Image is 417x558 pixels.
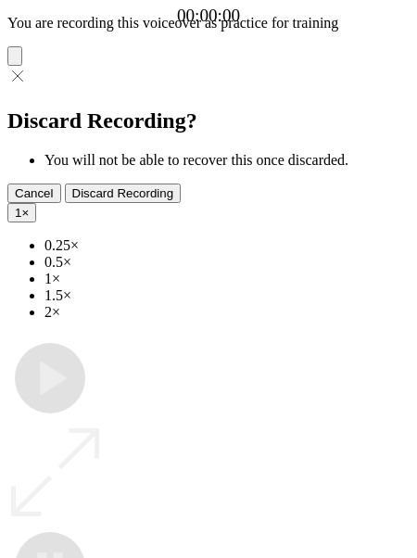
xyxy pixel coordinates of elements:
h2: Discard Recording? [7,108,410,133]
p: You are recording this voiceover as practice for training [7,15,410,32]
li: 0.25× [44,237,410,254]
button: Cancel [7,184,61,203]
li: 2× [44,304,410,321]
li: 1.5× [44,287,410,304]
button: 1× [7,203,36,222]
li: 1× [44,271,410,287]
button: Discard Recording [65,184,182,203]
li: You will not be able to recover this once discarded. [44,152,410,169]
span: 1 [15,206,21,220]
a: 00:00:00 [177,6,240,26]
li: 0.5× [44,254,410,271]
